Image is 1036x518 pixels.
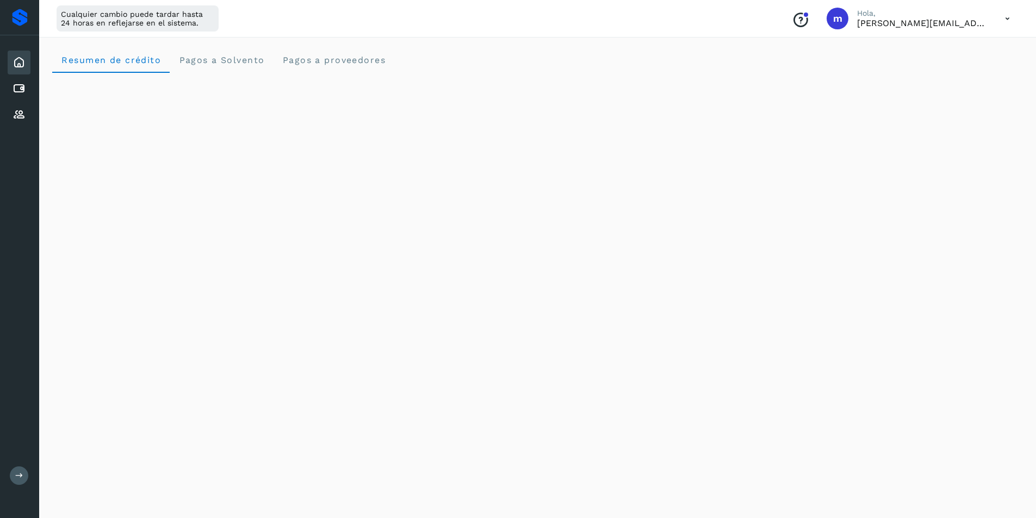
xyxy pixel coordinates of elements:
span: Pagos a proveedores [282,55,386,65]
div: Proveedores [8,103,30,127]
span: Resumen de crédito [61,55,161,65]
div: Cuentas por pagar [8,77,30,101]
p: Hola, [857,9,988,18]
div: Inicio [8,51,30,74]
p: martha@metaleslozano.com.mx [857,18,988,28]
span: Pagos a Solvento [178,55,264,65]
div: Cualquier cambio puede tardar hasta 24 horas en reflejarse en el sistema. [57,5,219,32]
